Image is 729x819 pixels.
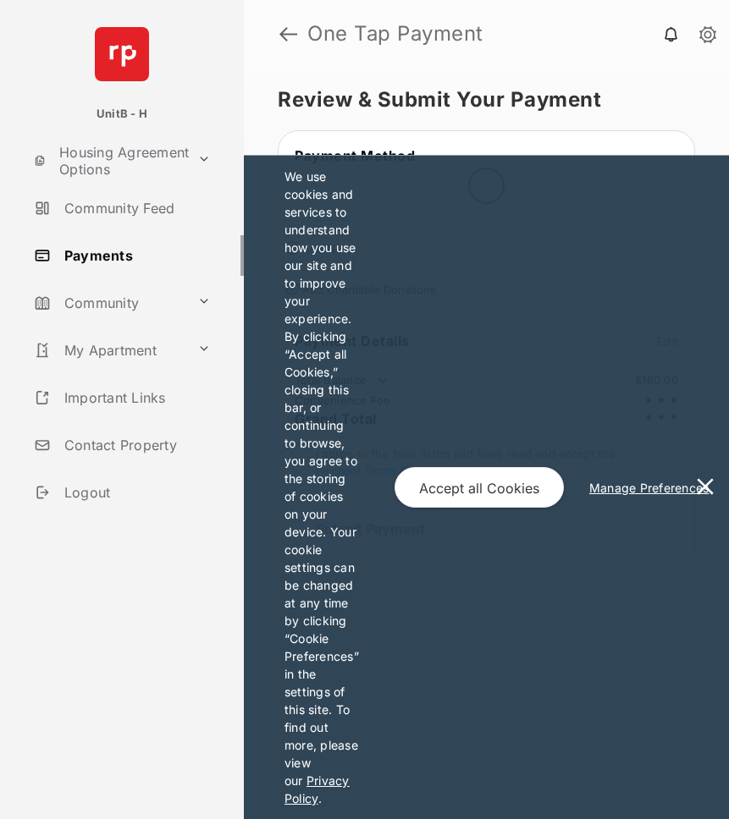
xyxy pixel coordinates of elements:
a: Community Feed [27,188,244,228]
strong: One Tap Payment [307,24,702,44]
a: Community [27,283,191,323]
a: Housing Agreement Options [27,140,191,181]
span: Payment Method [295,147,415,164]
p: We use cookies and services to understand how you use our site and to improve your experience. By... [284,168,359,807]
a: My Apartment [27,330,191,371]
p: UnitB - H [97,106,147,123]
a: Payments [27,235,244,276]
u: Privacy Policy [284,773,350,805]
button: Accept all Cookies [395,467,564,508]
a: Important Links [27,377,218,418]
a: Logout [27,472,244,513]
u: Manage Preferences [589,481,716,495]
h5: Review & Submit Your Payment [278,90,682,110]
img: svg+xml;base64,PHN2ZyB4bWxucz0iaHR0cDovL3d3dy53My5vcmcvMjAwMC9zdmciIHdpZHRoPSI2NCIgaGVpZ2h0PSI2NC... [95,27,149,81]
a: Contact Property [27,425,244,465]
